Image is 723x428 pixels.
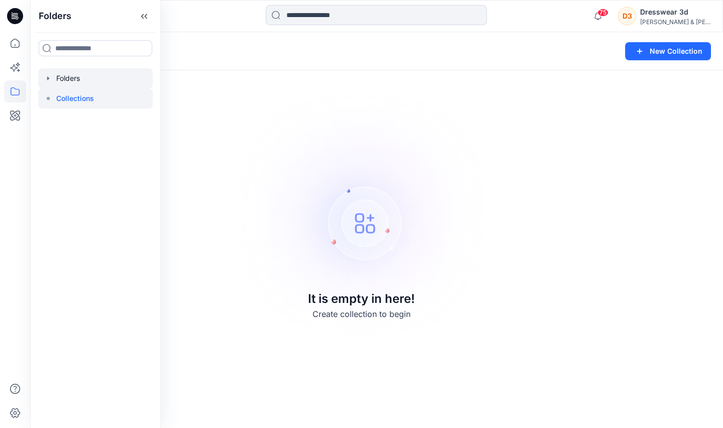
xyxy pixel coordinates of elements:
[640,6,710,18] div: Dresswear 3d
[640,18,710,26] div: [PERSON_NAME] & [PERSON_NAME]
[308,289,415,307] p: It is empty in here!
[618,7,636,25] div: D3
[597,9,608,17] span: 75
[56,92,94,104] p: Collections
[313,307,410,319] p: Create collection to begin
[625,42,711,60] button: New Collection
[222,74,502,355] img: Empty collections page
